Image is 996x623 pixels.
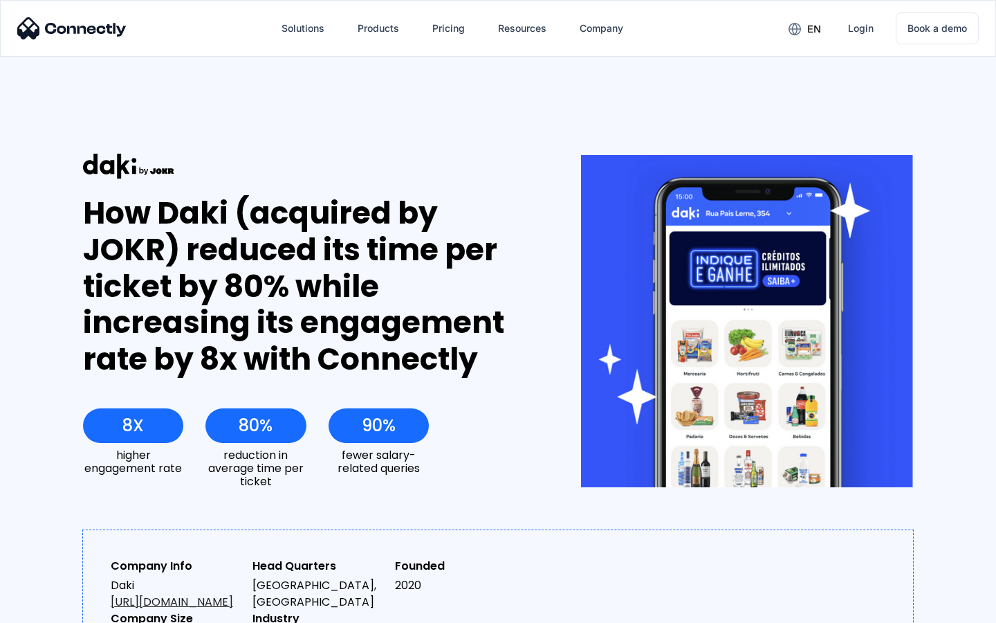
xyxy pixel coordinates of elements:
a: Login [837,12,885,45]
div: Founded [395,558,526,575]
a: [URL][DOMAIN_NAME] [111,594,233,610]
div: Resources [498,19,546,38]
a: Book a demo [896,12,979,44]
ul: Language list [28,599,83,618]
aside: Language selected: English [14,599,83,618]
div: Products [358,19,399,38]
div: Daki [111,577,241,611]
div: Head Quarters [252,558,383,575]
div: How Daki (acquired by JOKR) reduced its time per ticket by 80% while increasing its engagement ra... [83,195,531,378]
div: en [807,19,821,39]
div: Company [580,19,623,38]
img: Connectly Logo [17,17,127,39]
div: 8X [122,416,144,435]
div: 2020 [395,577,526,594]
div: Login [848,19,874,38]
div: higher engagement rate [83,449,183,475]
div: Pricing [432,19,465,38]
div: Company Info [111,558,241,575]
a: Pricing [421,12,476,45]
div: fewer salary-related queries [329,449,429,475]
div: [GEOGRAPHIC_DATA], [GEOGRAPHIC_DATA] [252,577,383,611]
div: 80% [239,416,273,435]
div: 90% [362,416,396,435]
div: reduction in average time per ticket [205,449,306,489]
div: Solutions [282,19,324,38]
